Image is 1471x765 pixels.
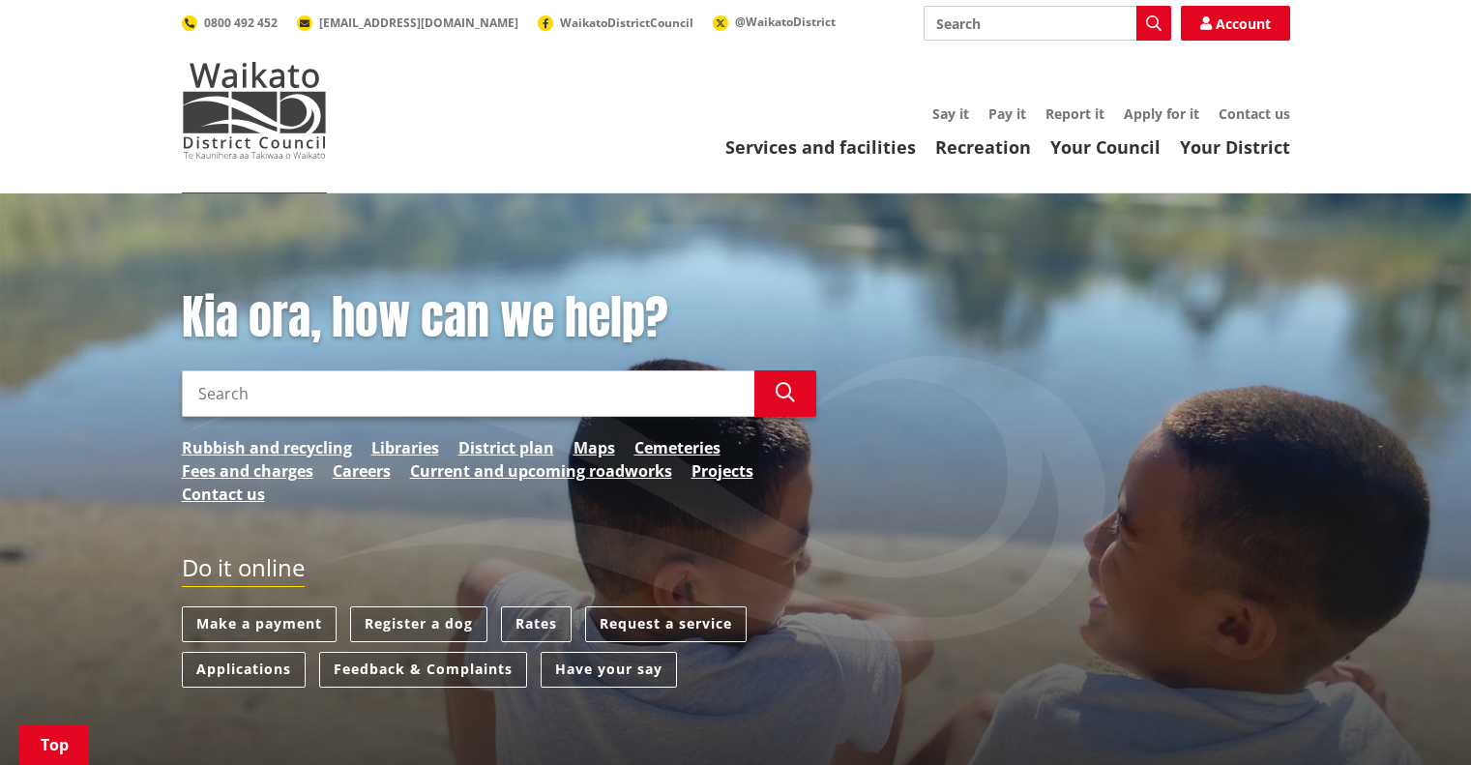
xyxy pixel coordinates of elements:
a: Say it [932,104,969,123]
h1: Kia ora, how can we help? [182,290,816,346]
a: [EMAIL_ADDRESS][DOMAIN_NAME] [297,15,518,31]
a: Recreation [935,135,1031,159]
a: Careers [333,459,391,483]
input: Search input [182,370,754,417]
span: WaikatoDistrictCouncil [560,15,693,31]
a: Request a service [585,606,747,642]
a: Services and facilities [725,135,916,159]
a: Projects [691,459,753,483]
a: Contact us [182,483,265,506]
a: District plan [458,436,554,459]
a: Maps [574,436,615,459]
a: Feedback & Complaints [319,652,527,688]
a: Fees and charges [182,459,313,483]
span: [EMAIL_ADDRESS][DOMAIN_NAME] [319,15,518,31]
a: Account [1181,6,1290,41]
span: @WaikatoDistrict [735,14,836,30]
a: Applications [182,652,306,688]
a: Make a payment [182,606,337,642]
a: Cemeteries [634,436,721,459]
a: Report it [1045,104,1104,123]
a: @WaikatoDistrict [713,14,836,30]
a: 0800 492 452 [182,15,278,31]
a: Apply for it [1124,104,1199,123]
a: Top [19,724,89,765]
h2: Do it online [182,554,305,588]
a: WaikatoDistrictCouncil [538,15,693,31]
input: Search input [924,6,1171,41]
img: Waikato District Council - Te Kaunihera aa Takiwaa o Waikato [182,62,327,159]
a: Your Council [1050,135,1161,159]
a: Register a dog [350,606,487,642]
a: Current and upcoming roadworks [410,459,672,483]
a: Contact us [1219,104,1290,123]
a: Your District [1180,135,1290,159]
a: Pay it [988,104,1026,123]
a: Libraries [371,436,439,459]
a: Rubbish and recycling [182,436,352,459]
a: Have your say [541,652,677,688]
span: 0800 492 452 [204,15,278,31]
a: Rates [501,606,572,642]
